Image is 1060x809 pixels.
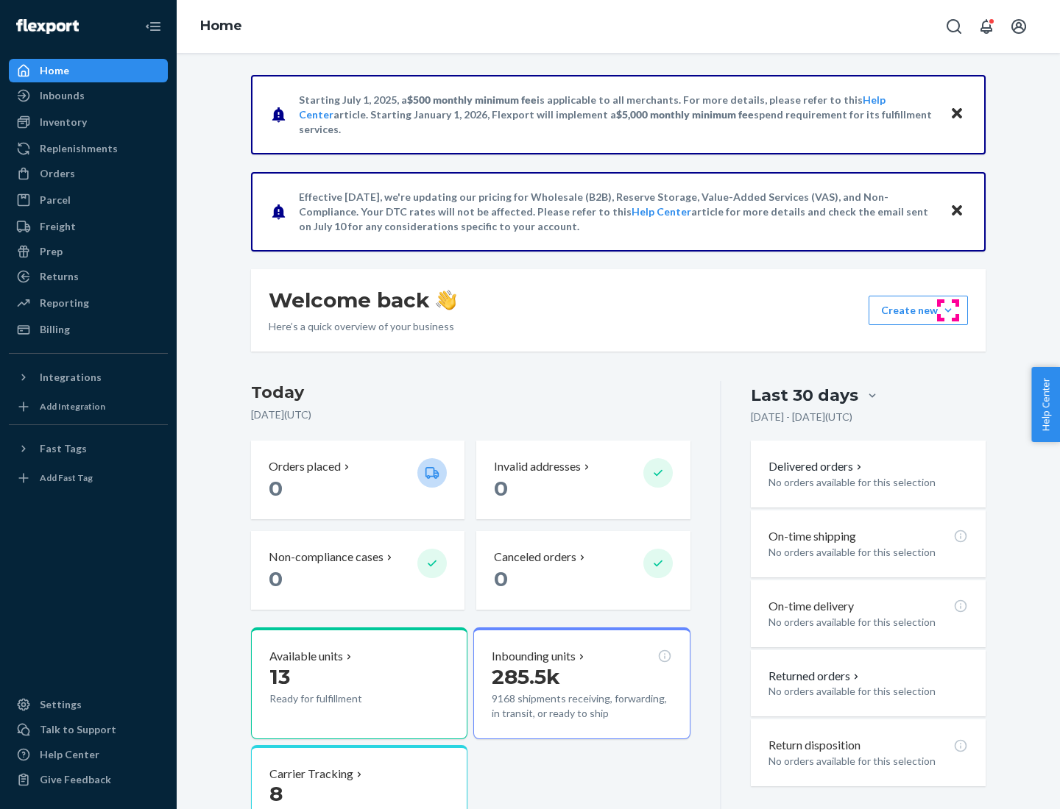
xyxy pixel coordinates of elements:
[768,668,862,685] button: Returned orders
[751,410,852,424] p: [DATE] - [DATE] ( UTC )
[768,737,861,754] p: Return disposition
[40,471,93,484] div: Add Fast Tag
[40,219,76,234] div: Freight
[9,718,168,741] a: Talk to Support
[494,549,576,566] p: Canceled orders
[494,458,581,475] p: Invalid addresses
[269,781,283,806] span: 8
[269,319,456,334] p: Here’s a quick overview of your business
[9,240,168,263] a: Prep
[16,19,79,34] img: Flexport logo
[40,269,79,284] div: Returns
[40,722,116,737] div: Talk to Support
[632,205,691,218] a: Help Center
[492,648,576,665] p: Inbounding units
[269,766,353,783] p: Carrier Tracking
[188,5,254,48] ol: breadcrumbs
[768,458,865,475] button: Delivered orders
[436,290,456,310] img: hand-wave emoji
[40,115,87,129] div: Inventory
[40,166,75,181] div: Orders
[768,684,968,699] p: No orders available for this selection
[40,193,71,207] div: Parcel
[40,772,111,787] div: Give Feedback
[1004,12,1033,41] button: Open account menu
[40,400,105,413] div: Add Integration
[40,296,89,310] div: Reporting
[494,476,508,501] span: 0
[269,287,456,313] h1: Welcome back
[40,63,69,78] div: Home
[40,88,85,103] div: Inbounds
[9,265,168,288] a: Returns
[138,12,168,41] button: Close Navigation
[269,549,384,566] p: Non-compliance cases
[768,545,968,560] p: No orders available for this selection
[40,697,82,712] div: Settings
[9,768,168,791] button: Give Feedback
[473,627,690,739] button: Inbounding units285.5k9168 shipments receiving, forwarding, in transit, or ready to ship
[269,691,406,706] p: Ready for fulfillment
[269,664,290,689] span: 13
[40,141,118,156] div: Replenishments
[616,108,754,121] span: $5,000 monthly minimum fee
[299,93,936,137] p: Starting July 1, 2025, a is applicable to all merchants. For more details, please refer to this a...
[947,201,967,222] button: Close
[9,318,168,341] a: Billing
[9,215,168,238] a: Freight
[768,598,854,615] p: On-time delivery
[269,476,283,501] span: 0
[476,531,690,610] button: Canceled orders 0
[9,162,168,185] a: Orders
[269,458,341,475] p: Orders placed
[251,407,690,422] p: [DATE] ( UTC )
[768,528,856,545] p: On-time shipping
[494,566,508,591] span: 0
[251,627,467,739] button: Available units13Ready for fulfillment
[9,395,168,418] a: Add Integration
[492,691,671,721] p: 9168 shipments receiving, forwarding, in transit, or ready to ship
[768,754,968,769] p: No orders available for this selection
[40,747,99,762] div: Help Center
[768,615,968,630] p: No orders available for this selection
[9,110,168,134] a: Inventory
[9,291,168,315] a: Reporting
[947,104,967,125] button: Close
[40,322,70,337] div: Billing
[9,693,168,716] a: Settings
[972,12,1001,41] button: Open notifications
[9,59,168,82] a: Home
[269,648,343,665] p: Available units
[251,381,690,404] h3: Today
[269,566,283,591] span: 0
[9,84,168,107] a: Inbounds
[9,466,168,490] a: Add Fast Tag
[9,137,168,160] a: Replenishments
[251,531,464,610] button: Non-compliance cases 0
[476,441,690,519] button: Invalid addresses 0
[40,441,87,456] div: Fast Tags
[299,190,936,234] p: Effective [DATE], we're updating our pricing for Wholesale (B2B), Reserve Storage, Value-Added Se...
[869,296,968,325] button: Create new
[40,244,63,259] div: Prep
[200,18,242,34] a: Home
[9,366,168,389] button: Integrations
[1031,367,1060,442] button: Help Center
[492,664,560,689] span: 285.5k
[40,370,102,385] div: Integrations
[939,12,969,41] button: Open Search Box
[9,437,168,460] button: Fast Tags
[768,475,968,490] p: No orders available for this selection
[751,384,858,407] div: Last 30 days
[407,93,537,106] span: $500 monthly minimum fee
[251,441,464,519] button: Orders placed 0
[9,743,168,766] a: Help Center
[9,188,168,212] a: Parcel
